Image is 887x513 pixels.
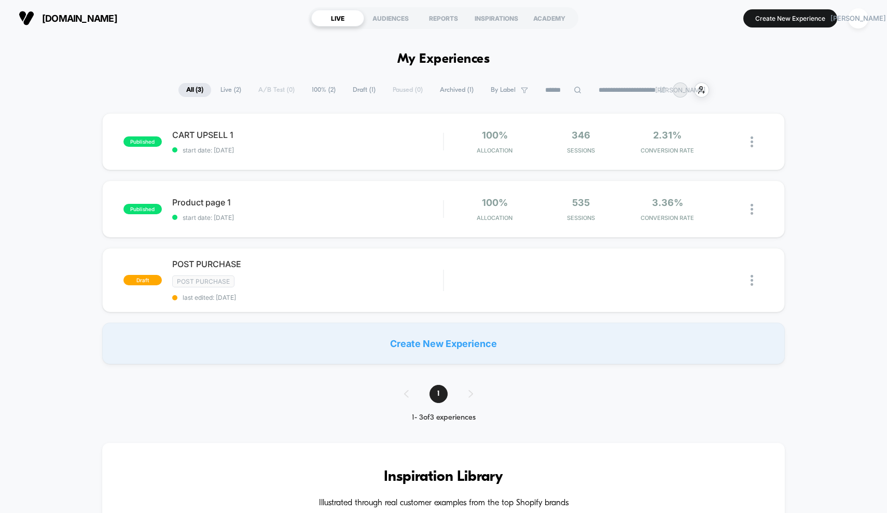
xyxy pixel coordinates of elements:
[133,498,754,508] h4: Illustrated through real customer examples from the top Shopify brands
[477,214,512,221] span: Allocation
[364,10,417,26] div: AUDIENCES
[123,275,162,285] span: draft
[123,204,162,214] span: published
[429,385,448,403] span: 1
[172,259,443,269] span: POST PURCHASE
[482,130,508,141] span: 100%
[627,147,708,154] span: CONVERSION RATE
[751,275,753,286] img: close
[845,8,871,29] button: [PERSON_NAME]
[652,197,683,208] span: 3.36%
[394,413,494,422] div: 1 - 3 of 3 experiences
[19,10,34,26] img: Visually logo
[751,204,753,215] img: close
[417,10,470,26] div: REPORTS
[540,214,621,221] span: Sessions
[102,323,785,364] div: Create New Experience
[172,197,443,207] span: Product page 1
[482,197,508,208] span: 100%
[16,10,120,26] button: [DOMAIN_NAME]
[653,130,682,141] span: 2.31%
[133,469,754,486] h3: Inspiration Library
[523,10,576,26] div: ACADEMY
[751,136,753,147] img: close
[172,275,234,287] span: Post Purchase
[304,83,343,97] span: 100% ( 2 )
[172,146,443,154] span: start date: [DATE]
[627,214,708,221] span: CONVERSION RATE
[477,147,512,154] span: Allocation
[397,52,490,67] h1: My Experiences
[311,10,364,26] div: LIVE
[432,83,481,97] span: Archived ( 1 )
[172,294,443,301] span: last edited: [DATE]
[123,136,162,147] span: published
[345,83,383,97] span: Draft ( 1 )
[572,130,590,141] span: 346
[743,9,837,27] button: Create New Experience
[42,13,117,24] span: [DOMAIN_NAME]
[655,86,705,94] p: [PERSON_NAME]
[848,8,868,29] div: [PERSON_NAME]
[178,83,211,97] span: All ( 3 )
[172,130,443,140] span: CART UPSELL 1
[470,10,523,26] div: INSPIRATIONS
[491,86,516,94] span: By Label
[172,214,443,221] span: start date: [DATE]
[572,197,590,208] span: 535
[213,83,249,97] span: Live ( 2 )
[540,147,621,154] span: Sessions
